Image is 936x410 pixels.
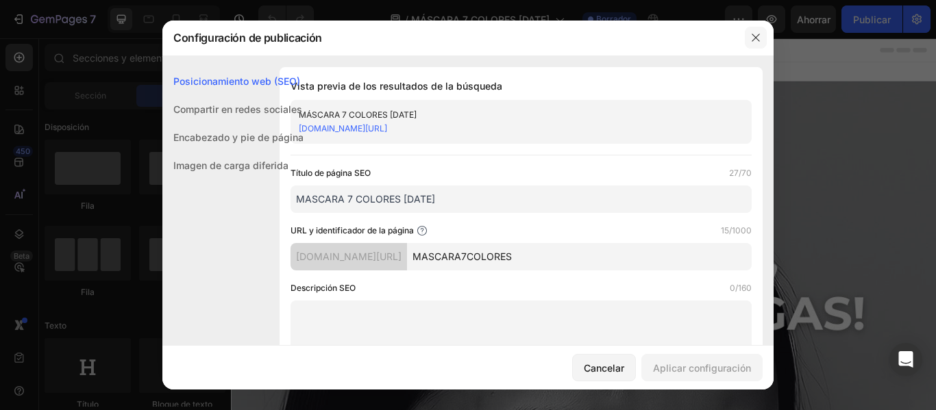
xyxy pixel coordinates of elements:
button: Cancelar [572,354,636,381]
font: Aplicar configuración [653,362,751,374]
font: Cancelar [584,362,624,374]
font: Configuración de publicación [173,31,322,44]
font: [DOMAIN_NAME][URL] [296,251,402,262]
a: [DOMAIN_NAME][URL] [299,123,387,133]
font: 27/70 [729,168,752,178]
font: Título de página SEO [291,168,371,178]
input: Manejar [407,243,752,270]
font: Encabezado y pie de página [173,131,304,143]
font: Compartir en redes sociales [173,103,302,115]
font: Descripción SEO [291,283,356,293]
font: 15/1000 [721,225,752,235]
font: Imagen de carga diferida [173,159,288,171]
div: Abrir Intercom Messenger [889,343,922,376]
input: Título [291,185,752,213]
font: MÁSCARA 7 COLORES [DATE] [299,110,417,120]
button: Aplicar configuración [641,354,763,381]
font: Vista previa de los resultados de la búsqueda [291,80,502,92]
font: 0/160 [730,283,752,293]
font: URL y identificador de la página [291,225,414,235]
font: Posicionamiento web (SEO) [173,75,300,87]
